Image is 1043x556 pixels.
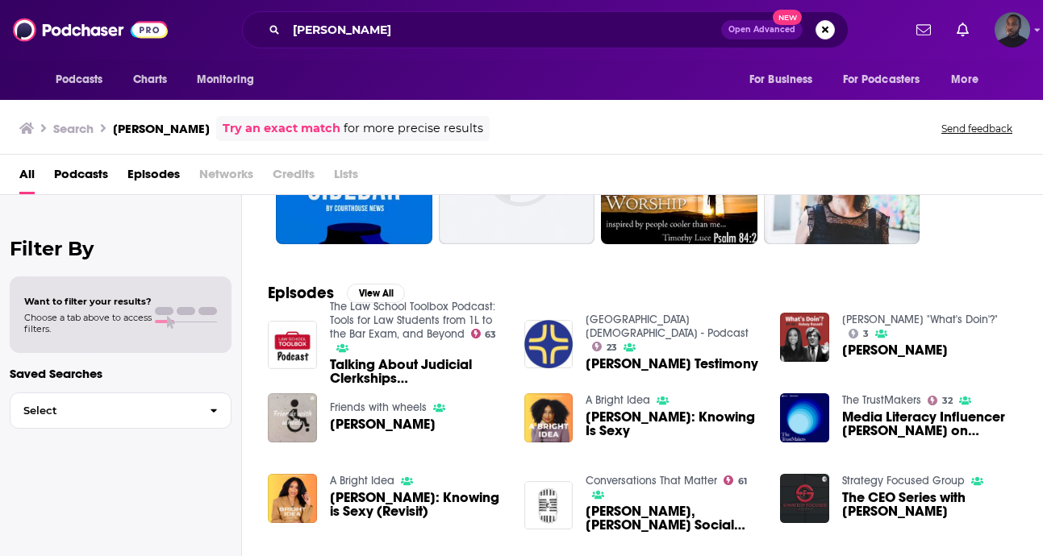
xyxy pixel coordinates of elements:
[344,119,483,138] span: for more precise results
[842,491,1017,518] span: The CEO Series with [PERSON_NAME]
[268,283,405,303] a: EpisodesView All
[10,366,232,381] p: Saved Searches
[842,343,948,357] span: [PERSON_NAME]
[347,284,405,303] button: View All
[586,504,761,532] a: Ligon Duncan Fail, Mike Kelsey's Social Justice, Russell Moore on Election 2024
[24,296,152,307] span: Want to filter your results?
[54,161,108,194] a: Podcasts
[749,68,813,91] span: For Business
[273,161,315,194] span: Credits
[334,161,358,194] span: Lists
[849,329,869,338] a: 3
[53,121,94,136] h3: Search
[863,330,869,338] span: 3
[524,481,574,530] img: Ligon Duncan Fail, Mike Kelsey's Social Justice, Russell Moore on Election 2024
[197,68,254,91] span: Monitoring
[330,491,505,518] span: [PERSON_NAME]: Knowing is Sexy (Revisit)
[524,320,574,369] img: Kelsey Russell's Testimony
[738,64,833,95] button: open menu
[586,410,761,438] a: Kelsey Russell: Knowing Is Sexy
[268,321,317,370] img: Talking About Judicial Clerkships (w/Kelsey Russell)
[780,313,829,362] img: Kelsey Russell
[721,20,803,39] button: Open AdvancedNew
[186,64,275,95] button: open menu
[995,12,1030,48] span: Logged in as jarryd.boyd
[607,344,617,351] span: 23
[330,358,505,385] span: Talking About Judicial Clerkships (w/[PERSON_NAME])
[44,64,124,95] button: open menu
[268,474,317,523] img: Kelsey Russell: Knowing is Sexy (Revisit)
[910,16,937,44] a: Show notifications dropdown
[330,474,394,488] a: A Bright Idea
[842,474,965,488] a: Strategy Focused Group
[330,300,495,341] a: The Law School Toolbox Podcast: Tools for Law Students from 1L to the Bar Exam, and Beyond
[842,410,1017,438] a: Media Literacy Influencer Kelsey Russell on Building Trust Through Transparency
[586,393,650,407] a: A Bright Idea
[842,313,998,326] a: Breslin "What's Doin'?"
[330,358,505,385] a: Talking About Judicial Clerkships (w/Kelsey Russell)
[10,237,232,260] h2: Filter By
[995,12,1030,48] button: Show profile menu
[268,393,317,442] img: Kelsey Russell
[286,17,721,43] input: Search podcasts, credits, & more...
[950,16,975,44] a: Show notifications dropdown
[586,410,761,438] span: [PERSON_NAME]: Knowing Is Sexy
[842,393,921,407] a: The TrustMakers
[13,15,168,45] img: Podchaser - Follow, Share and Rate Podcasts
[485,331,496,338] span: 63
[951,68,978,91] span: More
[586,357,758,371] span: [PERSON_NAME] Testimony
[123,64,177,95] a: Charts
[586,504,761,532] span: [PERSON_NAME], [PERSON_NAME] Social Justice, [PERSON_NAME] on Election 2024
[942,397,953,405] span: 32
[773,10,802,25] span: New
[113,121,210,136] h3: [PERSON_NAME]
[10,405,197,416] span: Select
[10,392,232,429] button: Select
[586,474,717,488] a: Conversations That Matter
[724,475,747,485] a: 61
[330,417,436,431] a: Kelsey Russell
[592,342,617,351] a: 23
[728,26,795,34] span: Open Advanced
[330,400,427,414] a: Friends with wheels
[586,357,758,371] a: Kelsey Russell's Testimony
[330,417,436,431] span: [PERSON_NAME]
[330,491,505,518] a: Kelsey Russell: Knowing is Sexy (Revisit)
[268,283,334,303] h2: Episodes
[524,393,574,442] img: Kelsey Russell: Knowing Is Sexy
[842,491,1017,518] a: The CEO Series with Kelsey Russell
[842,410,1017,438] span: Media Literacy Influencer [PERSON_NAME] on Building Trust Through Transparency
[471,329,497,338] a: 63
[199,161,253,194] span: Networks
[586,313,749,340] a: Aboite Baptist Church - Podcast
[940,64,999,95] button: open menu
[928,396,953,405] a: 32
[56,68,103,91] span: Podcasts
[127,161,180,194] a: Episodes
[843,68,920,91] span: For Podcasters
[223,119,340,138] a: Try an exact match
[937,122,1017,135] button: Send feedback
[19,161,35,194] a: All
[780,393,829,442] img: Media Literacy Influencer Kelsey Russell on Building Trust Through Transparency
[738,478,747,485] span: 61
[24,312,152,334] span: Choose a tab above to access filters.
[133,68,168,91] span: Charts
[832,64,944,95] button: open menu
[780,474,829,523] img: The CEO Series with Kelsey Russell
[842,343,948,357] a: Kelsey Russell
